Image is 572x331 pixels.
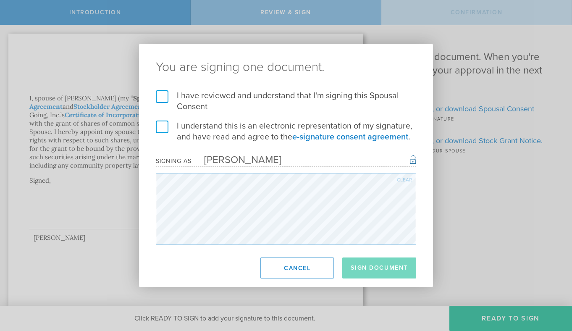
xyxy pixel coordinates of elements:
button: Sign Document [342,257,416,278]
iframe: Chat Widget [530,265,572,306]
a: e-signature consent agreement [292,132,408,142]
div: Signing as [156,158,192,165]
button: Cancel [260,257,334,278]
div: [PERSON_NAME] [192,154,281,166]
ng-pluralize: You are signing one document. [156,61,416,74]
label: I understand this is an electronic representation of my signature, and have read and agree to the . [156,121,416,142]
label: I have reviewed and understand that I'm signing this Spousal Consent [156,90,416,112]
